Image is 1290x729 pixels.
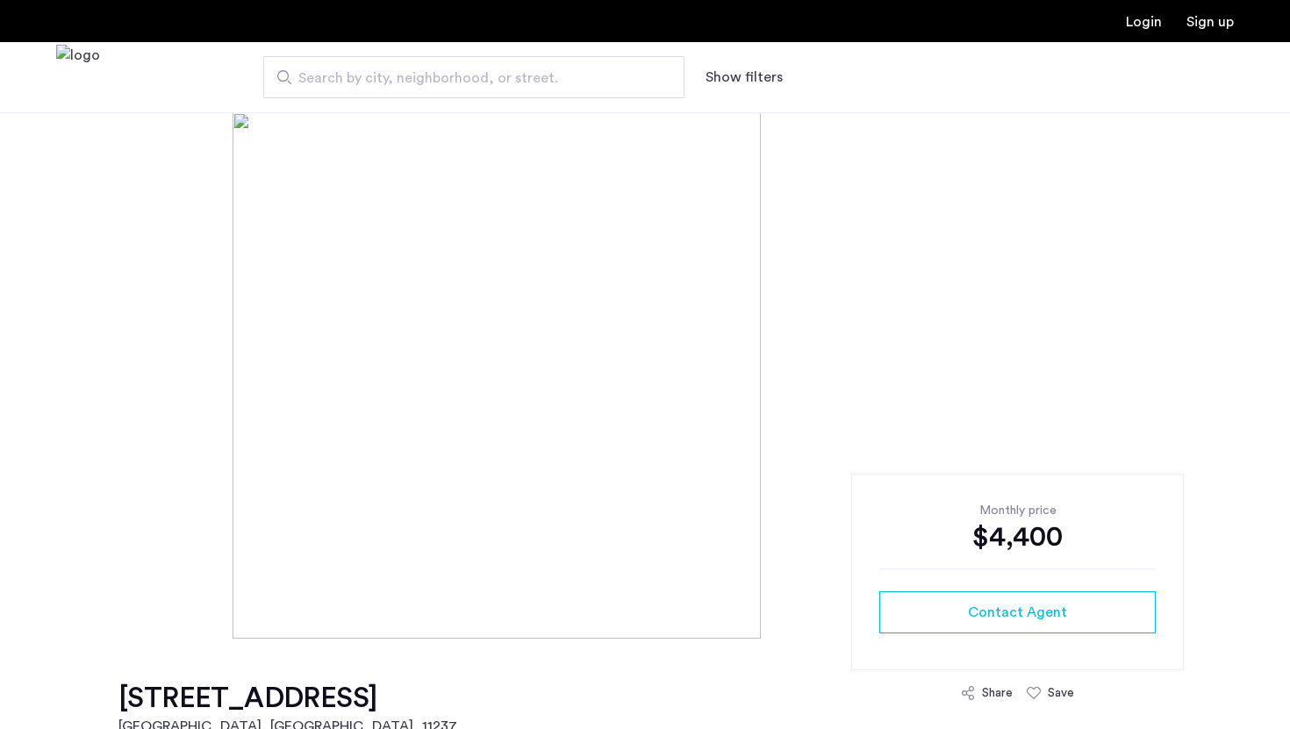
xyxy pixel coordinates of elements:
div: $4,400 [879,519,1156,554]
a: Login [1126,15,1162,29]
span: Search by city, neighborhood, or street. [298,68,635,89]
span: Contact Agent [968,602,1067,623]
button: button [879,591,1156,633]
button: Show or hide filters [706,67,783,88]
a: Cazamio Logo [56,45,100,111]
a: Registration [1186,15,1234,29]
div: Share [982,684,1013,702]
div: Monthly price [879,502,1156,519]
img: logo [56,45,100,111]
h1: [STREET_ADDRESS] [118,681,457,716]
img: [object%20Object] [233,112,1058,639]
div: Save [1048,684,1074,702]
input: Apartment Search [263,56,684,98]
